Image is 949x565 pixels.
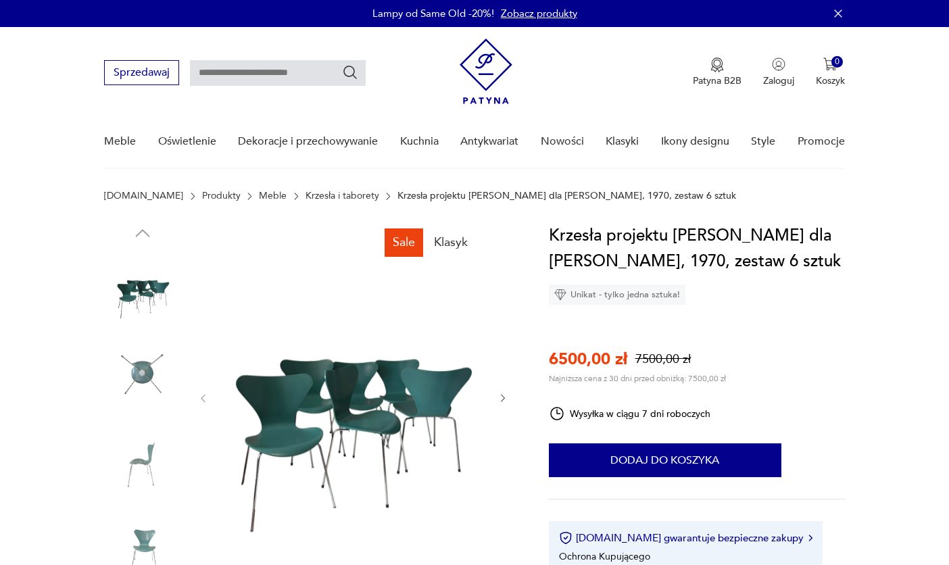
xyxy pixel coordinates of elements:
a: [DOMAIN_NAME] [104,191,183,201]
a: Style [751,116,775,168]
a: Ikony designu [661,116,729,168]
li: Ochrona Kupującego [559,550,650,563]
a: Meble [104,116,136,168]
p: Krzesła projektu [PERSON_NAME] dla [PERSON_NAME], 1970, zestaw 6 sztuk [397,191,736,201]
p: 7500,00 zł [635,351,691,368]
button: 0Koszyk [816,57,845,87]
p: Najniższa cena z 30 dni przed obniżką: 7500,00 zł [549,373,726,384]
button: Zaloguj [763,57,794,87]
img: Zdjęcie produktu Krzesła projektu Arne Jacobsena dla Fritz Hansen, 1970, zestaw 6 sztuk [104,250,181,327]
a: Promocje [798,116,845,168]
p: Koszyk [816,74,845,87]
button: Sprzedawaj [104,60,179,85]
img: Patyna - sklep z meblami i dekoracjami vintage [460,39,512,104]
img: Zdjęcie produktu Krzesła projektu Arne Jacobsena dla Fritz Hansen, 1970, zestaw 6 sztuk [104,337,181,414]
a: Zobacz produkty [501,7,577,20]
div: Wysyłka w ciągu 7 dni roboczych [549,406,711,422]
div: Klasyk [426,228,476,257]
img: Ikona certyfikatu [559,531,573,545]
img: Ikonka użytkownika [772,57,785,71]
a: Meble [259,191,287,201]
div: Sale [385,228,423,257]
p: 6500,00 zł [549,348,627,370]
button: Dodaj do koszyka [549,443,781,477]
a: Oświetlenie [158,116,216,168]
img: Zdjęcie produktu Krzesła projektu Arne Jacobsena dla Fritz Hansen, 1970, zestaw 6 sztuk [104,422,181,499]
a: Krzesła i taborety [306,191,379,201]
a: Sprzedawaj [104,69,179,78]
img: Ikona medalu [710,57,724,72]
a: Ikona medaluPatyna B2B [693,57,741,87]
button: [DOMAIN_NAME] gwarantuje bezpieczne zakupy [559,531,812,545]
button: Patyna B2B [693,57,741,87]
img: Ikona koszyka [823,57,837,71]
a: Kuchnia [400,116,439,168]
div: 0 [831,56,843,68]
p: Zaloguj [763,74,794,87]
img: Ikona diamentu [554,289,566,301]
h1: Krzesła projektu [PERSON_NAME] dla [PERSON_NAME], 1970, zestaw 6 sztuk [549,223,845,274]
a: Nowości [541,116,584,168]
div: Unikat - tylko jedna sztuka! [549,285,685,305]
a: Klasyki [606,116,639,168]
img: Ikona strzałki w prawo [808,535,812,541]
a: Dekoracje i przechowywanie [238,116,378,168]
p: Lampy od Same Old -20%! [372,7,494,20]
a: Produkty [202,191,241,201]
button: Szukaj [342,64,358,80]
a: Antykwariat [460,116,518,168]
p: Patyna B2B [693,74,741,87]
